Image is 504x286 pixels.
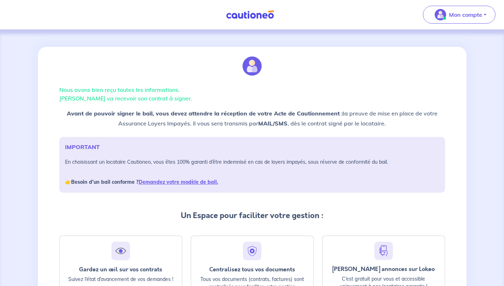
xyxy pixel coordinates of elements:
strong: Avant de pouvoir signer le bail, vous devez attendre la réception de votre Acte de Cautionnement : [67,110,343,117]
p: la preuve de mise en place de votre Assurance Loyers Impayés. Il vous sera transmis par , dès le ... [59,108,445,128]
img: illu_account.svg [243,56,262,76]
strong: MAIL/SMS [258,120,288,127]
p: Suivez l’état d’avancement de vos demandes ! [65,276,176,283]
p: Mon compte [449,10,482,19]
div: [PERSON_NAME] annonces sur Lokeo [328,266,439,272]
div: Centralisez tous vos documents [197,266,308,273]
img: eye.svg [114,245,127,257]
strong: Besoin d’un bail conforme ? [71,179,218,185]
img: security.svg [246,245,259,257]
p: En choisissant un locataire Cautioneo, vous êtes 100% garanti d’être indemnisé en cas de loyers i... [65,157,439,187]
img: illu_account_valid_menu.svg [435,9,446,20]
button: illu_account_valid_menu.svgMon compte [423,6,495,24]
img: hand-phone-blue.svg [377,245,390,257]
p: Un Espace pour faciliter votre gestion : [59,210,445,221]
a: Demandez votre modèle de bail. [139,179,218,185]
strong: IMPORTANT [65,143,100,151]
div: Gardez un œil sur vos contrats [65,266,176,273]
img: Cautioneo [223,10,277,19]
p: Nous avons bien reçu toutes les informations. [59,85,445,103]
em: [PERSON_NAME] va recevoir son contrat à signer. [59,95,192,102]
